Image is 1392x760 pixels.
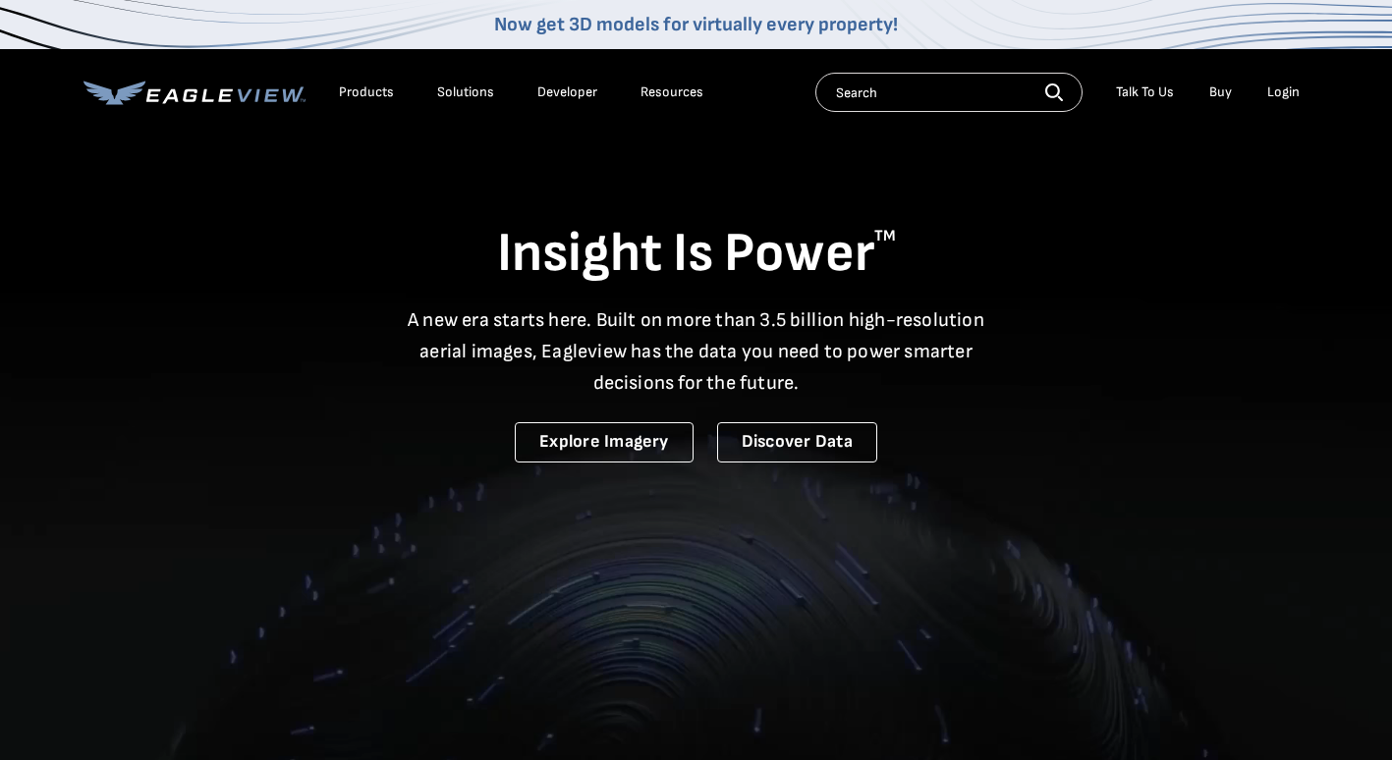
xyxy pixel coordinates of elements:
[339,83,394,101] div: Products
[1116,83,1174,101] div: Talk To Us
[537,83,597,101] a: Developer
[815,73,1083,112] input: Search
[84,220,1309,289] h1: Insight Is Power
[1267,83,1300,101] div: Login
[640,83,703,101] div: Resources
[515,422,694,462] a: Explore Imagery
[1209,83,1232,101] a: Buy
[494,13,898,36] a: Now get 3D models for virtually every property!
[396,304,997,399] p: A new era starts here. Built on more than 3.5 billion high-resolution aerial images, Eagleview ha...
[874,227,896,245] sup: TM
[717,422,877,462] a: Discover Data
[437,83,494,101] div: Solutions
